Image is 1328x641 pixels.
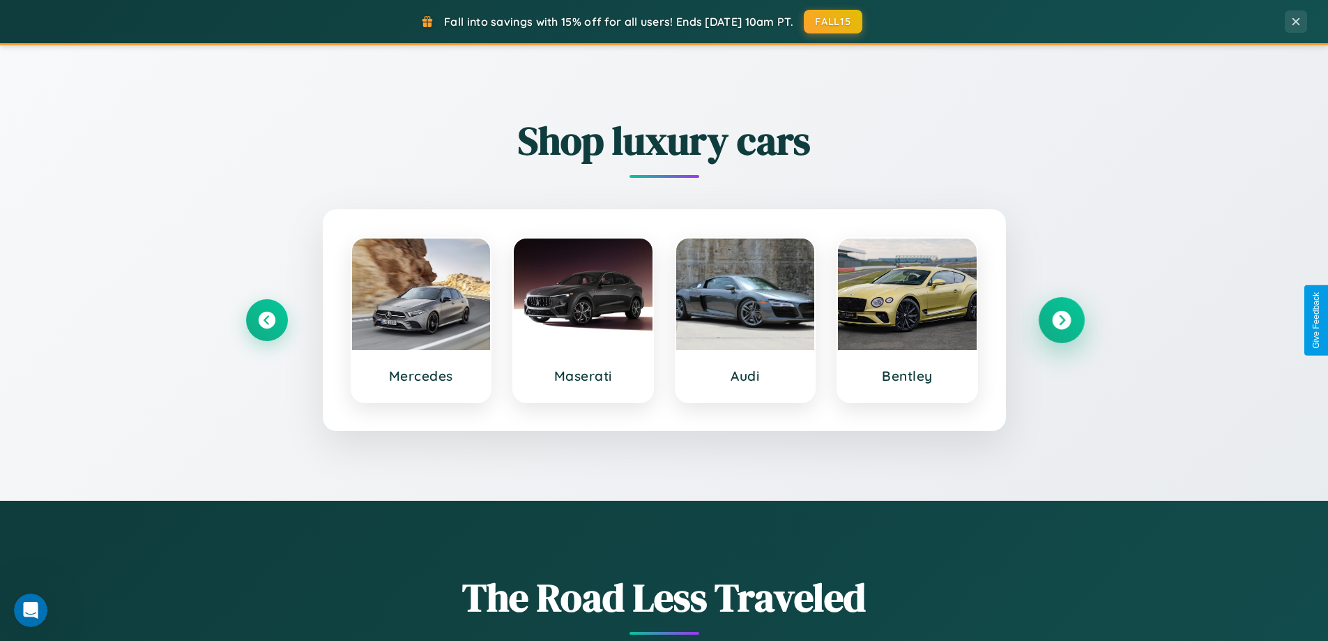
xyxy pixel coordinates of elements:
div: Give Feedback [1311,292,1321,349]
h2: Shop luxury cars [246,114,1083,167]
span: Fall into savings with 15% off for all users! Ends [DATE] 10am PT. [444,15,793,29]
h3: Mercedes [366,368,477,384]
h3: Bentley [852,368,963,384]
button: FALL15 [804,10,862,33]
h3: Maserati [528,368,639,384]
iframe: Intercom live chat [14,594,47,627]
h1: The Road Less Traveled [246,571,1083,624]
h3: Audi [690,368,801,384]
